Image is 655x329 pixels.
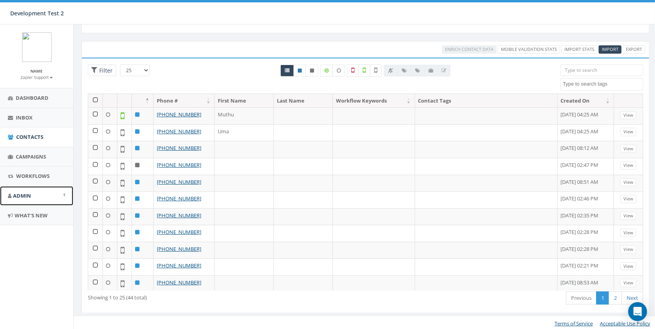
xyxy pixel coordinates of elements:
i: This phone number is unsubscribed and has opted-out of all texts. [310,68,314,73]
label: Not a Mobile [347,64,359,77]
small: Zapier Support [20,75,53,80]
label: Data Enriched [320,65,333,77]
span: Campaigns [16,153,46,160]
td: [DATE] 08:12 AM [558,141,614,158]
label: Data not Enriched [332,65,345,77]
a: [PHONE_NUMBER] [157,262,201,269]
div: Open Intercom Messenger [628,302,647,321]
a: View [620,195,636,203]
a: 1 [596,292,609,305]
td: [DATE] 02:35 PM [558,208,614,225]
span: What's New [15,212,48,219]
a: [PHONE_NUMBER] [157,128,201,135]
a: View [620,245,636,254]
a: [PHONE_NUMBER] [157,111,201,118]
th: Last Name [274,94,333,108]
a: View [620,279,636,287]
a: Terms of Service [555,320,593,327]
a: All contacts [280,65,294,77]
textarea: Search [563,80,643,88]
span: Advance Filter [88,64,116,77]
a: [PHONE_NUMBER] [157,144,201,151]
td: [DATE] 04:25 AM [558,124,614,141]
a: View [620,178,636,187]
span: CSV files only [602,46,618,52]
td: Muthu [215,107,274,124]
a: Active [293,65,306,77]
th: Workflow Keywords: activate to sort column ascending [333,94,415,108]
input: Type to search [560,64,643,76]
span: Import [602,46,618,52]
td: [DATE] 02:21 PM [558,258,614,275]
img: logo.png [22,32,52,62]
a: [PHONE_NUMBER] [157,161,201,168]
th: Contact Tags [415,94,558,108]
a: Acceptable Use Policy [600,320,650,327]
a: Import [599,45,622,54]
h2: Contacts [88,12,135,25]
a: [PHONE_NUMBER] [157,195,201,202]
a: Opted Out [306,65,318,77]
label: Validated [358,64,370,77]
a: View [620,262,636,271]
td: Uma [215,124,274,141]
label: Not Validated [370,64,382,77]
td: [DATE] 02:47 PM [558,158,614,175]
a: Export [623,45,645,54]
span: Dashboard [16,94,48,101]
a: [PHONE_NUMBER] [157,279,201,286]
a: Zapier Support [20,73,53,80]
span: Filter [97,67,113,74]
a: [PHONE_NUMBER] [157,178,201,185]
th: First Name [215,94,274,108]
a: View [620,212,636,220]
a: 2 [609,292,622,305]
a: View [620,128,636,136]
td: [DATE] 02:46 PM [558,191,614,208]
td: [DATE] 08:51 AM [558,175,614,192]
a: View [620,145,636,153]
td: [DATE] 08:53 AM [558,275,614,292]
td: [DATE] 02:28 PM [558,242,614,259]
a: View [620,111,636,120]
div: Showing 1 to 25 (44 total) [88,291,312,301]
a: View [620,161,636,170]
a: View [620,229,636,237]
span: Admin [13,192,31,199]
span: Inbox [16,114,33,121]
i: This phone number is subscribed and will receive texts. [298,68,302,73]
th: Phone #: activate to sort column ascending [154,94,215,108]
a: Previous [566,292,597,305]
td: [DATE] 04:25 AM [558,107,614,124]
th: Created On: activate to sort column ascending [558,94,614,108]
a: Mobile Validation Stats [498,45,560,54]
span: Contacts [16,133,43,140]
small: Name [31,68,43,74]
a: [PHONE_NUMBER] [157,228,201,236]
a: [PHONE_NUMBER] [157,212,201,219]
a: [PHONE_NUMBER] [157,245,201,252]
a: Import Stats [561,45,597,54]
a: Next [622,292,643,305]
span: Workflows [16,172,50,179]
td: [DATE] 02:28 PM [558,225,614,242]
span: Development Test 2 [10,9,64,17]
